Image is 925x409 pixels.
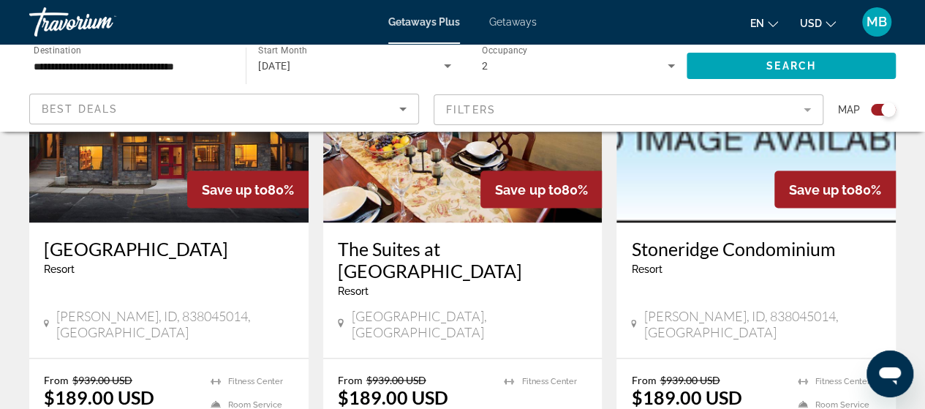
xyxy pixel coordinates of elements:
button: Change language [750,12,778,34]
span: From [631,373,656,386]
span: $939.00 USD [660,373,720,386]
p: $189.00 USD [44,386,154,408]
span: MB [867,15,887,29]
span: [DATE] [258,60,290,72]
span: From [338,373,363,386]
button: Filter [434,94,823,126]
span: Fitness Center [228,376,283,386]
a: Travorium [29,3,175,41]
a: [GEOGRAPHIC_DATA] [44,237,294,259]
span: 2 [482,60,488,72]
span: USD [800,18,822,29]
a: The Suites at [GEOGRAPHIC_DATA] [338,237,588,281]
span: Resort [631,263,662,274]
p: $189.00 USD [338,386,448,408]
span: en [750,18,764,29]
span: Save up to [789,181,855,197]
span: Start Month [258,45,307,56]
div: 80% [480,170,602,208]
div: 80% [187,170,309,208]
span: Resort [338,285,369,296]
mat-select: Sort by [42,100,407,118]
div: 80% [774,170,896,208]
a: Getaways [489,16,537,28]
span: $939.00 USD [72,373,132,386]
span: Occupancy [482,45,528,56]
span: Resort [44,263,75,274]
span: [PERSON_NAME], ID, 838045014, [GEOGRAPHIC_DATA] [644,307,881,339]
span: Best Deals [42,103,118,115]
iframe: Button to launch messaging window [867,350,913,397]
span: [PERSON_NAME], ID, 838045014, [GEOGRAPHIC_DATA] [56,307,293,339]
span: Map [838,100,860,120]
button: Change currency [800,12,836,34]
span: Fitness Center [521,376,576,386]
span: Room Service [815,399,869,409]
button: User Menu [858,7,896,37]
a: Stoneridge Condominium [631,237,881,259]
span: From [44,373,69,386]
button: Search [687,53,896,79]
span: $939.00 USD [366,373,426,386]
p: $189.00 USD [631,386,741,408]
span: Save up to [495,181,561,197]
span: Save up to [202,181,268,197]
span: [GEOGRAPHIC_DATA], [GEOGRAPHIC_DATA] [351,307,587,339]
a: Getaways Plus [388,16,460,28]
span: Destination [34,45,81,55]
span: Search [766,60,816,72]
span: Room Service [228,399,282,409]
span: Fitness Center [815,376,870,386]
